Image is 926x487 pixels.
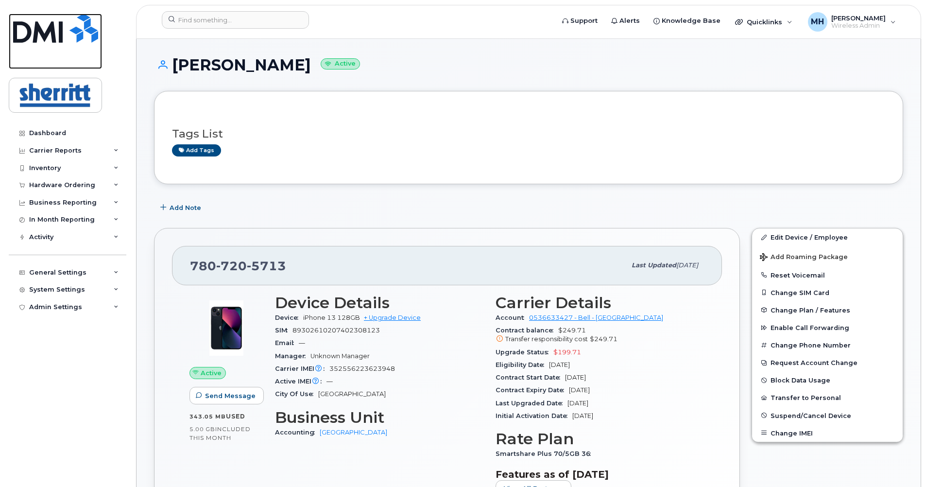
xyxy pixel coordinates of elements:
[632,261,676,269] span: Last updated
[505,335,588,343] span: Transfer responsibility cost
[752,389,903,406] button: Transfer to Personal
[565,374,586,381] span: [DATE]
[172,144,221,157] a: Add tags
[529,314,663,321] a: 0536633427 - Bell - [GEOGRAPHIC_DATA]
[752,407,903,424] button: Suspend/Cancel Device
[275,294,484,312] h3: Device Details
[752,266,903,284] button: Reset Voicemail
[226,413,245,420] span: used
[216,259,247,273] span: 720
[760,253,848,262] span: Add Roaming Package
[496,294,704,312] h3: Carrier Details
[326,378,333,385] span: —
[275,378,326,385] span: Active IMEI
[752,284,903,301] button: Change SIM Card
[752,336,903,354] button: Change Phone Number
[676,261,698,269] span: [DATE]
[771,324,849,331] span: Enable Call Forwarding
[496,314,529,321] span: Account
[590,335,617,343] span: $249.71
[496,361,549,368] span: Eligibility Date
[549,361,570,368] span: [DATE]
[154,199,209,216] button: Add Note
[752,301,903,319] button: Change Plan / Features
[275,365,329,372] span: Carrier IMEI
[275,352,310,360] span: Manager
[320,429,387,436] a: [GEOGRAPHIC_DATA]
[496,469,704,480] h3: Features as of [DATE]
[752,246,903,266] button: Add Roaming Package
[496,450,596,457] span: Smartshare Plus 70/5GB 36
[172,128,885,140] h3: Tags List
[572,412,593,419] span: [DATE]
[189,387,264,404] button: Send Message
[154,56,903,73] h1: [PERSON_NAME]
[247,259,286,273] span: 5713
[752,424,903,442] button: Change IMEI
[275,327,292,334] span: SIM
[752,371,903,389] button: Block Data Usage
[189,425,251,441] span: included this month
[496,327,704,344] span: $249.71
[321,58,360,70] small: Active
[205,391,256,400] span: Send Message
[310,352,370,360] span: Unknown Manager
[170,203,201,212] span: Add Note
[318,390,386,398] span: [GEOGRAPHIC_DATA]
[190,259,286,273] span: 780
[292,327,380,334] span: 89302610207402308123
[752,319,903,336] button: Enable Call Forwarding
[364,314,421,321] a: + Upgrade Device
[189,426,215,433] span: 5.00 GB
[752,354,903,371] button: Request Account Change
[496,412,572,419] span: Initial Activation Date
[496,386,569,394] span: Contract Expiry Date
[275,409,484,426] h3: Business Unit
[299,339,305,347] span: —
[771,412,851,419] span: Suspend/Cancel Device
[496,327,558,334] span: Contract balance
[569,386,590,394] span: [DATE]
[201,368,222,378] span: Active
[197,299,256,357] img: image20231002-3703462-1ig824h.jpeg
[275,390,318,398] span: City Of Use
[553,348,581,356] span: $199.71
[275,339,299,347] span: Email
[567,400,588,407] span: [DATE]
[496,374,565,381] span: Contract Start Date
[496,430,704,448] h3: Rate Plan
[275,314,303,321] span: Device
[189,413,226,420] span: 343.05 MB
[752,228,903,246] a: Edit Device / Employee
[303,314,360,321] span: iPhone 13 128GB
[496,348,553,356] span: Upgrade Status
[329,365,395,372] span: 352556223623948
[496,400,567,407] span: Last Upgraded Date
[771,306,850,313] span: Change Plan / Features
[275,429,320,436] span: Accounting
